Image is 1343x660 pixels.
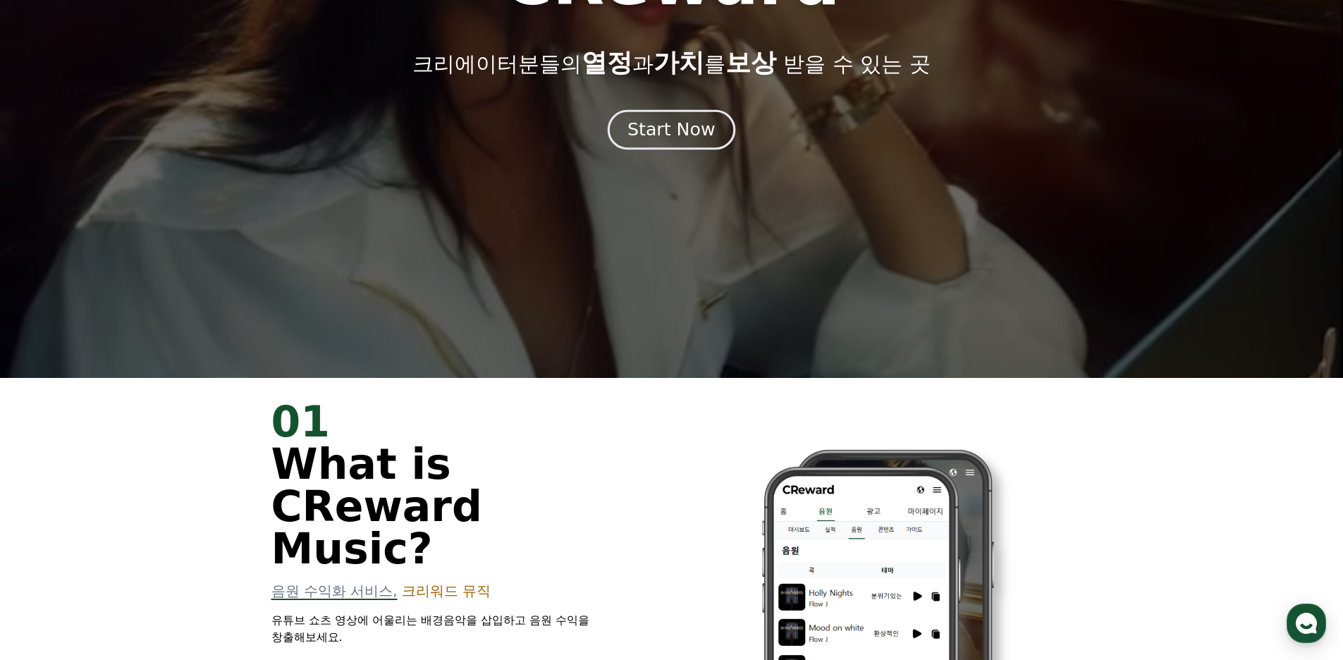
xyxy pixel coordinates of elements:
[129,469,146,480] span: 대화
[654,48,704,77] span: 가치
[271,582,398,599] span: 음원 수익화 서비스,
[725,48,776,77] span: 보상
[182,447,271,482] a: 설정
[608,110,735,150] button: Start Now
[218,468,235,479] span: 설정
[4,447,93,482] a: 홈
[271,612,655,646] p: 유튜브 쇼츠 영상에 어울리는 배경음악을 삽입하고 음원 수익을 창출해보세요.
[611,125,732,138] a: Start Now
[412,49,930,77] p: 크리에이터분들의 과 를 받을 수 있는 곳
[582,48,632,77] span: 열정
[93,447,182,482] a: 대화
[271,439,482,573] span: What is CReward Music?
[402,582,491,599] span: 크리워드 뮤직
[271,401,655,443] div: 01
[44,468,53,479] span: 홈
[627,118,715,142] div: Start Now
